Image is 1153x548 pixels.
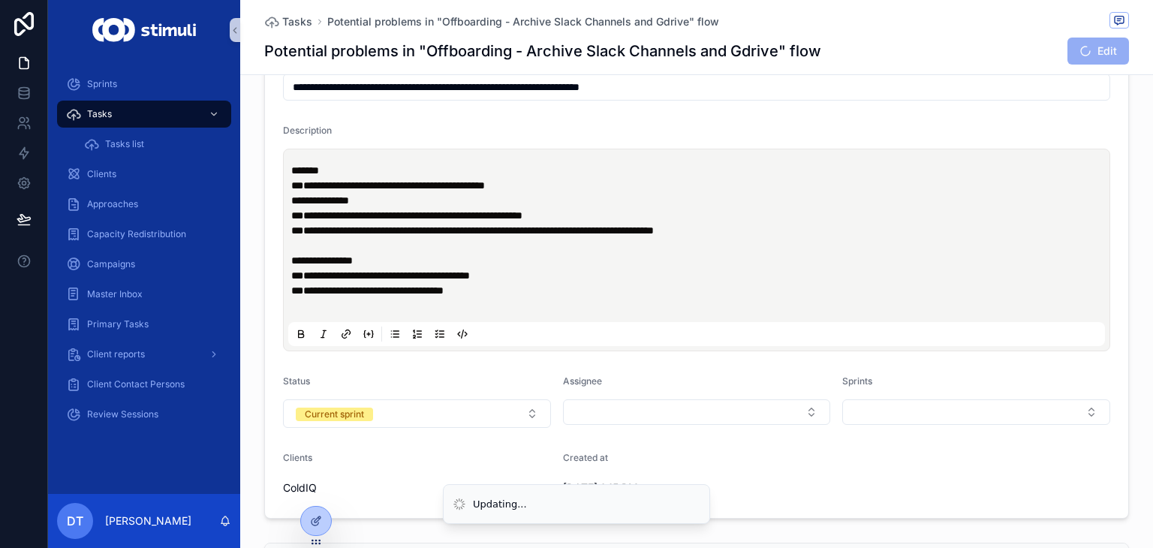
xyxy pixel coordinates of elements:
span: Tasks [282,14,312,29]
button: Select Button [563,399,831,425]
span: Clients [283,452,312,463]
span: DT [67,512,83,530]
a: Tasks list [75,131,231,158]
div: scrollable content [48,60,240,447]
span: Campaigns [87,258,135,270]
a: Clients [57,161,231,188]
span: Clients [87,168,116,180]
span: Capacity Redistribution [87,228,186,240]
span: Review Sessions [87,408,158,420]
p: [PERSON_NAME] [105,513,191,528]
span: Primary Tasks [87,318,149,330]
a: Master Inbox [57,281,231,308]
span: Client reports [87,348,145,360]
button: Select Button [283,399,551,428]
span: Master Inbox [87,288,143,300]
a: Campaigns [57,251,231,278]
a: Client reports [57,341,231,368]
a: Approaches [57,191,231,218]
h1: Potential problems in "Offboarding - Archive Slack Channels and Gdrive" flow [264,41,821,62]
img: App logo [92,18,195,42]
span: ColdIQ [283,480,317,495]
a: Review Sessions [57,401,231,428]
a: Tasks [264,14,312,29]
span: Assignee [563,375,602,387]
a: Capacity Redistribution [57,221,231,248]
span: Approaches [87,198,138,210]
a: Tasks [57,101,231,128]
button: Select Button [842,399,1110,425]
a: Client Contact Persons [57,371,231,398]
a: Primary Tasks [57,311,231,338]
span: Description [283,125,332,136]
a: Potential problems in "Offboarding - Archive Slack Channels and Gdrive" flow [327,14,719,29]
span: Tasks list [105,138,144,150]
a: Sprints [57,71,231,98]
span: Tasks [87,108,112,120]
span: Client Contact Persons [87,378,185,390]
span: Sprints [842,375,872,387]
span: Created at [563,452,608,463]
div: Updating... [473,497,527,512]
span: Status [283,375,310,387]
span: Sprints [87,78,117,90]
div: Current sprint [305,408,364,421]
